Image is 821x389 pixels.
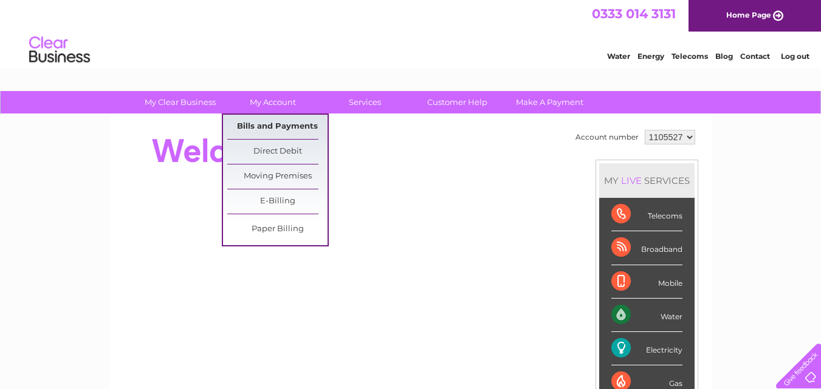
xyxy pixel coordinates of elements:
[572,127,642,147] td: Account number
[407,91,507,113] a: Customer Help
[227,217,328,242] a: Paper Billing
[611,332,682,365] div: Electricity
[592,6,676,21] a: 0333 014 3131
[29,32,91,69] img: logo.png
[124,7,698,59] div: Clear Business is a trading name of Verastar Limited (registered in [GEOGRAPHIC_DATA] No. 3667643...
[672,52,708,61] a: Telecoms
[611,198,682,231] div: Telecoms
[637,52,664,61] a: Energy
[227,115,328,139] a: Bills and Payments
[715,52,733,61] a: Blog
[611,265,682,299] div: Mobile
[781,52,809,61] a: Log out
[611,299,682,332] div: Water
[611,231,682,265] div: Broadband
[227,189,328,214] a: E-Billing
[740,52,770,61] a: Contact
[500,91,600,113] a: Make A Payment
[599,163,695,198] div: MY SERVICES
[227,140,328,164] a: Direct Debit
[607,52,630,61] a: Water
[619,175,644,186] div: LIVE
[315,91,415,113] a: Services
[227,164,328,189] a: Moving Premises
[130,91,230,113] a: My Clear Business
[222,91,323,113] a: My Account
